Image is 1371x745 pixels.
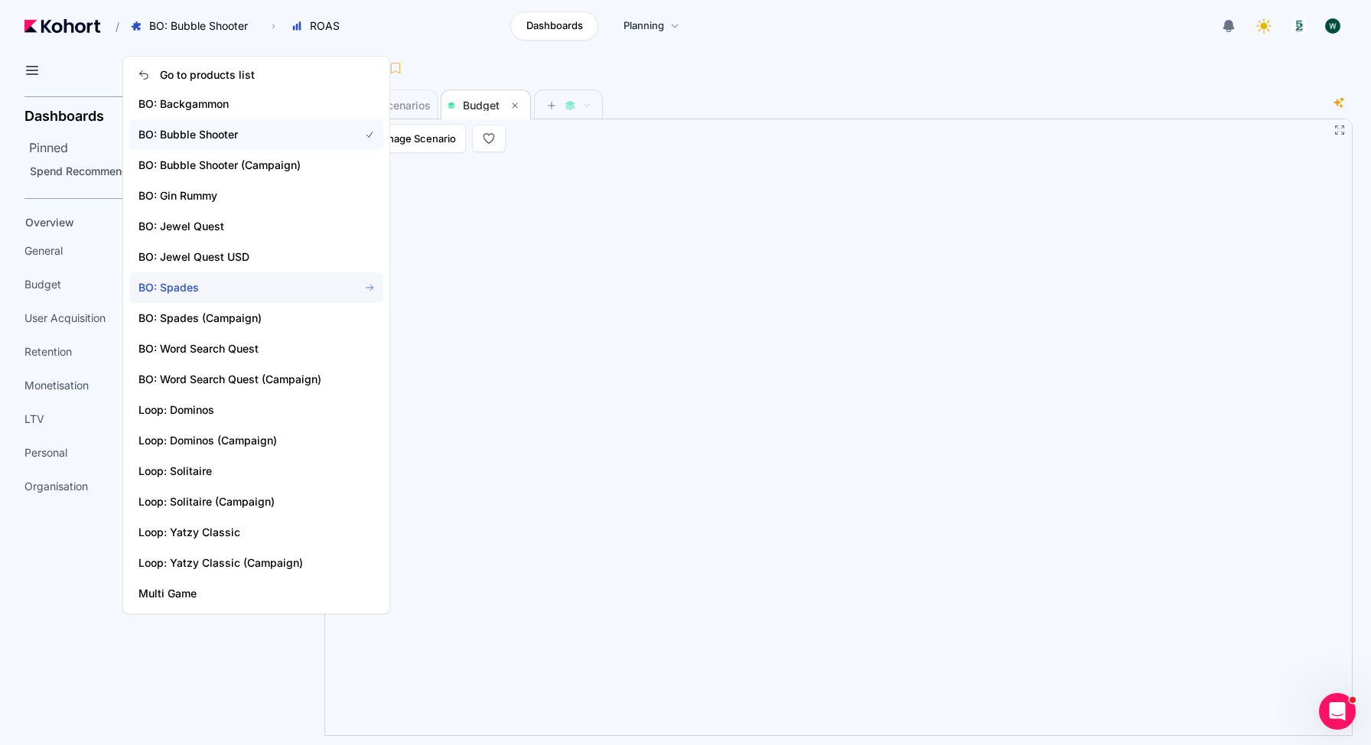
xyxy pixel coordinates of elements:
[129,89,383,119] a: BO: Backgammon
[1291,18,1307,34] img: logo_logo_images_1_20240607072359498299_20240828135028712857.jpeg
[138,372,340,387] span: BO: Word Search Quest (Campaign)
[149,18,248,34] span: BO: Bubble Shooter
[24,160,301,183] a: Spend Recommendations
[129,517,383,548] a: Loop: Yatzy Classic
[129,242,383,272] a: BO: Jewel Quest USD
[129,181,383,211] a: BO: Gin Rummy
[510,11,598,41] a: Dashboards
[129,150,383,181] a: BO: Bubble Shooter (Campaign)
[344,124,466,153] a: Manage Scenario
[138,280,340,295] span: BO: Spades
[129,578,383,609] a: Multi Game
[103,18,119,34] span: /
[138,402,340,418] span: Loop: Dominos
[138,188,340,203] span: BO: Gin Rummy
[310,18,340,34] span: ROAS
[624,18,664,34] span: Planning
[138,158,340,173] span: BO: Bubble Shooter (Campaign)
[129,395,383,425] a: Loop: Dominos
[138,219,340,234] span: BO: Jewel Quest
[122,13,264,39] button: BO: Bubble Shooter
[20,211,280,234] a: Overview
[138,433,340,448] span: Loop: Dominos (Campaign)
[129,364,383,395] a: BO: Word Search Quest (Campaign)
[24,378,89,393] span: Monetisation
[283,13,356,39] button: ROAS
[129,333,383,364] a: BO: Word Search Quest
[129,456,383,486] a: Loop: Solitaire
[138,127,340,142] span: BO: Bubble Shooter
[160,67,255,83] span: Go to products list
[129,303,383,333] a: BO: Spades (Campaign)
[269,20,278,32] span: ›
[129,486,383,517] a: Loop: Solitaire (Campaign)
[29,138,306,157] h2: Pinned
[24,19,100,33] img: Kohort logo
[129,61,383,89] a: Go to products list
[30,164,160,177] span: Spend Recommendations
[1319,693,1356,730] iframe: Intercom live chat
[138,494,340,509] span: Loop: Solitaire (Campaign)
[129,119,383,150] a: BO: Bubble Shooter
[24,479,88,494] span: Organisation
[138,525,340,540] span: Loop: Yatzy Classic
[138,96,340,112] span: BO: Backgammon
[24,412,44,427] span: LTV
[138,464,340,479] span: Loop: Solitaire
[138,586,340,601] span: Multi Game
[24,445,67,460] span: Personal
[138,555,340,571] span: Loop: Yatzy Classic (Campaign)
[138,311,340,326] span: BO: Spades (Campaign)
[373,131,456,146] span: Manage Scenario
[129,272,383,303] a: BO: Spades
[129,548,383,578] a: Loop: Yatzy Classic (Campaign)
[24,243,63,259] span: General
[24,109,104,123] h2: Dashboards
[24,277,61,292] span: Budget
[129,211,383,242] a: BO: Jewel Quest
[607,11,695,41] a: Planning
[463,99,500,112] span: Budget
[24,311,106,326] span: User Acquisition
[138,341,340,356] span: BO: Word Search Quest
[1334,124,1346,136] button: Fullscreen
[138,249,340,265] span: BO: Jewel Quest USD
[129,425,383,456] a: Loop: Dominos (Campaign)
[24,344,72,359] span: Retention
[25,216,74,229] span: Overview
[526,18,583,34] span: Dashboards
